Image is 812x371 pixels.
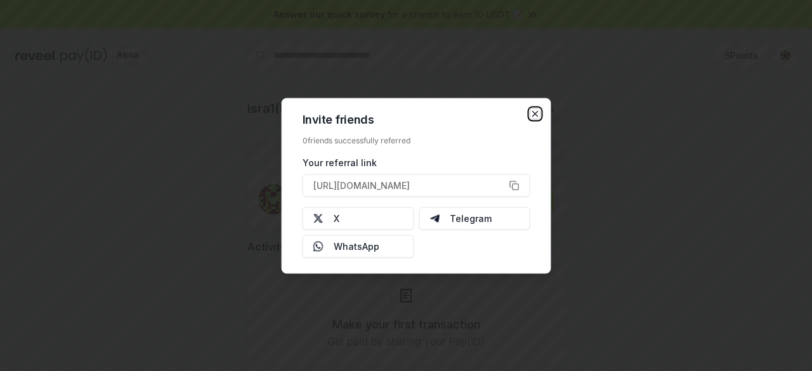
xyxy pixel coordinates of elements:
button: WhatsApp [303,235,414,257]
img: Telegram [429,213,440,223]
h2: Invite friends [303,114,530,125]
div: 0 friends successfully referred [303,135,530,145]
div: Your referral link [303,155,530,169]
img: X [313,213,324,223]
img: Whatsapp [313,241,324,251]
button: X [303,207,414,230]
span: [URL][DOMAIN_NAME] [313,179,410,192]
button: Telegram [419,207,530,230]
button: [URL][DOMAIN_NAME] [303,174,530,197]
